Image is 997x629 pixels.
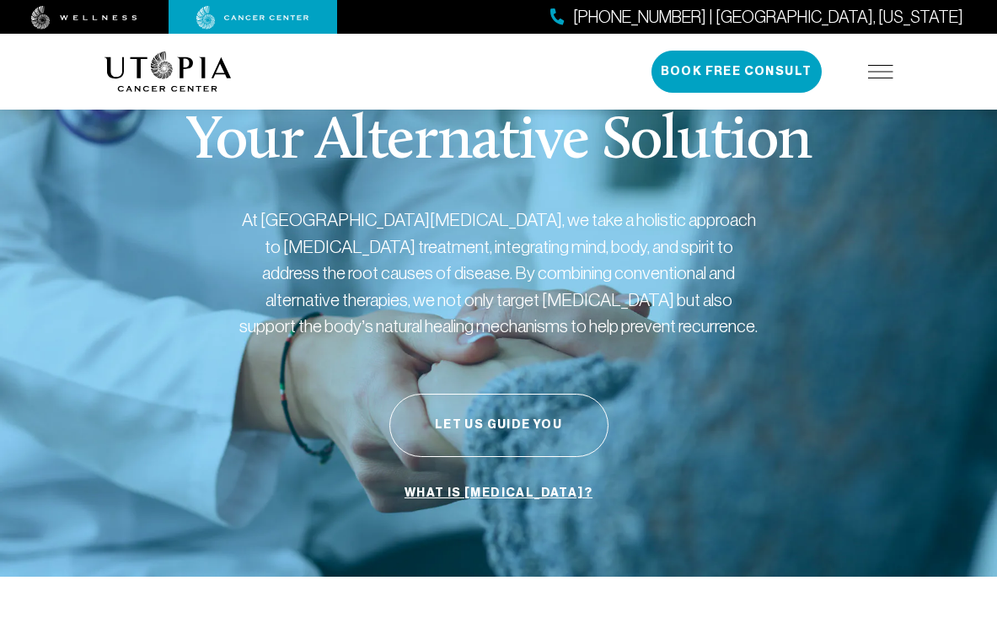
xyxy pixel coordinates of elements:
[185,112,812,173] p: Your Alternative Solution
[868,65,893,78] img: icon-hamburger
[196,6,309,30] img: cancer center
[105,51,232,92] img: logo
[31,6,137,30] img: wellness
[573,5,963,30] span: [PHONE_NUMBER] | [GEOGRAPHIC_DATA], [US_STATE]
[550,5,963,30] a: [PHONE_NUMBER] | [GEOGRAPHIC_DATA], [US_STATE]
[238,207,760,340] p: At [GEOGRAPHIC_DATA][MEDICAL_DATA], we take a holistic approach to [MEDICAL_DATA] treatment, inte...
[389,394,608,457] button: Let Us Guide You
[400,477,597,509] a: What is [MEDICAL_DATA]?
[651,51,822,93] button: Book Free Consult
